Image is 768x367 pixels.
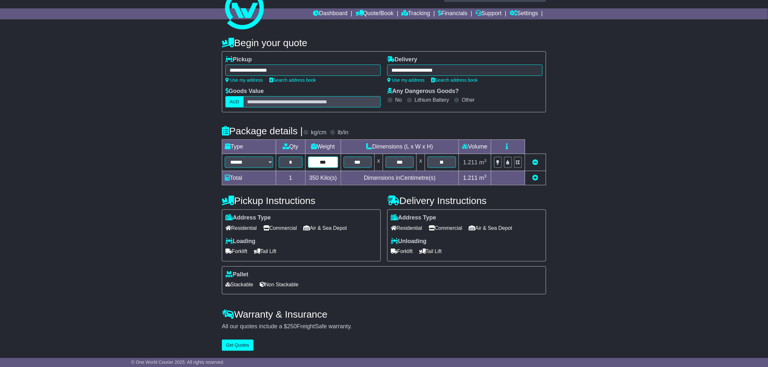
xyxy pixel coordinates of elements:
[463,175,478,181] span: 1.211
[387,195,546,206] h4: Delivery Instructions
[276,171,306,185] td: 1
[391,214,436,221] label: Address Type
[313,8,348,19] a: Dashboard
[222,323,546,330] div: All our quotes include a $ FreightSafe warranty.
[387,77,425,83] a: Use my address
[463,159,478,166] span: 1.211
[225,246,247,256] span: Forklift
[287,323,297,330] span: 250
[395,97,402,103] label: No
[222,309,546,320] h4: Warranty & Insurance
[222,140,276,154] td: Type
[415,97,449,103] label: Lithium Battery
[438,8,468,19] a: Financials
[304,223,347,233] span: Air & Sea Depot
[225,56,252,63] label: Pickup
[391,246,413,256] span: Forklift
[338,129,348,136] label: lb/in
[533,175,538,181] a: Add new item
[391,223,422,233] span: Residential
[222,195,381,206] h4: Pickup Instructions
[387,88,459,95] label: Any Dangerous Goods?
[429,223,462,233] span: Commercial
[375,154,383,171] td: x
[402,8,430,19] a: Tracking
[260,280,298,290] span: Non Stackable
[391,238,427,245] label: Unloading
[417,154,425,171] td: x
[305,140,341,154] td: Weight
[276,140,306,154] td: Qty
[431,77,478,83] a: Search address book
[356,8,394,19] a: Quote/Book
[263,223,297,233] span: Commercial
[269,77,316,83] a: Search address book
[225,88,264,95] label: Goods Value
[533,159,538,166] a: Remove this item
[225,96,244,107] label: AUD
[484,174,487,178] sup: 3
[341,171,459,185] td: Dimensions in Centimetre(s)
[469,223,513,233] span: Air & Sea Depot
[484,158,487,163] sup: 3
[131,360,224,365] span: © One World Courier 2025. All rights reserved.
[225,223,257,233] span: Residential
[305,171,341,185] td: Kilo(s)
[419,246,442,256] span: Tail Lift
[476,8,502,19] a: Support
[479,159,487,166] span: m
[225,238,255,245] label: Loading
[341,140,459,154] td: Dimensions (L x W x H)
[225,271,248,278] label: Pallet
[225,214,271,221] label: Address Type
[459,140,491,154] td: Volume
[225,77,263,83] a: Use my address
[222,126,303,136] h4: Package details |
[479,175,487,181] span: m
[254,246,276,256] span: Tail Lift
[222,340,254,351] button: Get Quotes
[222,37,546,48] h4: Begin your quote
[462,97,475,103] label: Other
[225,280,253,290] span: Stackable
[309,175,319,181] span: 350
[387,56,417,63] label: Delivery
[510,8,538,19] a: Settings
[311,129,327,136] label: kg/cm
[222,171,276,185] td: Total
